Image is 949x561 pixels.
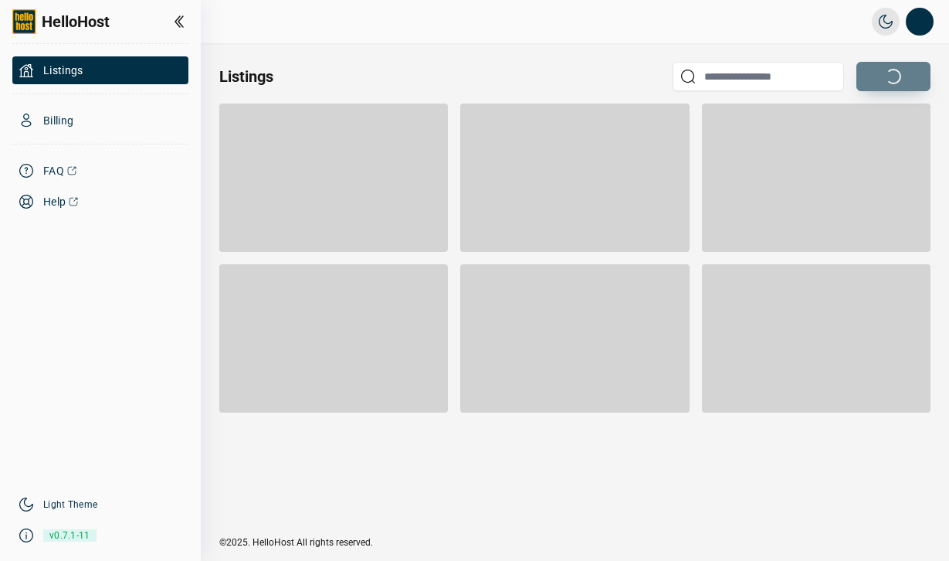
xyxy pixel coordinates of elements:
span: v0.7.1-11 [43,524,97,547]
span: FAQ [43,163,64,178]
a: Help [12,188,188,216]
span: Help [43,194,66,209]
span: Billing [43,113,73,128]
h2: Listings [219,66,273,87]
span: HelloHost [42,11,110,32]
img: logo-full.png [12,9,37,34]
a: HelloHost [12,9,110,34]
span: Listings [43,63,83,78]
a: Light Theme [43,498,97,511]
a: FAQ [12,157,188,185]
div: ©2025. HelloHost All rights reserved. [201,536,949,561]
